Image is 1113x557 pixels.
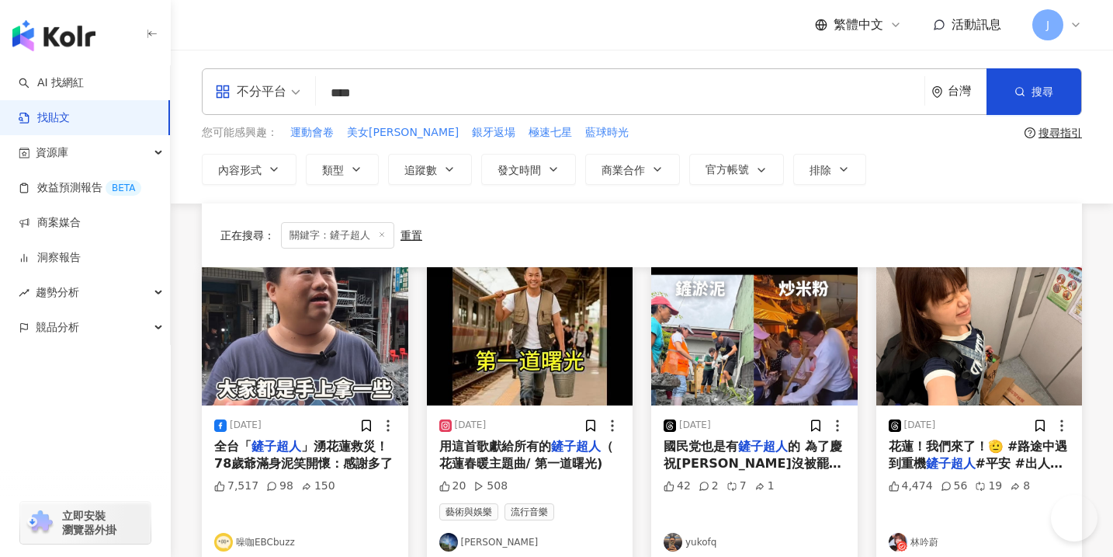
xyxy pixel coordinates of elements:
span: 您可能感興趣： [202,125,278,141]
img: post-image [876,267,1083,406]
span: 」湧花蓮救災！78歲爺滿身泥笑開懷：感謝多了 [214,439,393,471]
span: 美女[PERSON_NAME] [347,125,459,141]
div: [DATE] [904,419,936,432]
button: 極速七星 [528,124,573,141]
a: 效益預測報告BETA [19,180,141,196]
div: 20 [439,479,466,494]
button: 商業合作 [585,154,680,185]
span: 活動訊息 [952,17,1001,32]
button: 發文時間 [481,154,576,185]
span: 競品分析 [36,310,79,345]
span: #平安 #出人出力 #大家加油 [889,456,1063,488]
img: KOL Avatar [889,533,907,552]
span: 流行音樂 [504,503,554,520]
div: 150 [301,479,335,494]
span: 用這首歌獻給所有的 [439,439,551,454]
button: 銀牙返場 [471,124,516,141]
a: KOL Avatar噪咖EBCbuzz [214,533,396,552]
img: post-image [427,267,633,406]
div: [DATE] [679,419,711,432]
span: 內容形式 [218,164,262,176]
img: post-image [202,267,408,406]
span: 立即安裝 瀏覽器外掛 [62,509,116,537]
mark: 鏟子超人 [551,439,601,454]
div: [DATE] [230,419,262,432]
button: 排除 [793,154,866,185]
span: J [1046,16,1049,33]
a: chrome extension立即安裝 瀏覽器外掛 [20,502,151,544]
a: KOL Avatar[PERSON_NAME] [439,533,621,552]
span: 繁體中文 [834,16,883,33]
div: 不分平台 [215,79,286,104]
div: [DATE] [455,419,487,432]
img: chrome extension [25,510,55,535]
button: 運動會卷 [290,124,335,141]
div: 8 [1010,479,1030,494]
div: 台灣 [948,85,986,98]
span: question-circle [1025,127,1035,138]
span: 全台「 [214,439,251,454]
div: 19 [975,479,1002,494]
span: 正在搜尋 ： [220,229,275,242]
span: 發文時間 [498,164,541,176]
mark: 鏟子超人 [251,439,301,454]
button: 內容形式 [202,154,296,185]
span: 趨勢分析 [36,275,79,310]
span: 資源庫 [36,135,68,170]
span: 官方帳號 [706,163,749,176]
img: KOL Avatar [439,533,458,552]
button: 美女[PERSON_NAME] [346,124,459,141]
span: 國民党也是有 [664,439,738,454]
span: 關鍵字：鏟子超人 [281,222,394,249]
span: 追蹤數 [404,164,437,176]
div: 搜尋指引 [1038,127,1082,139]
iframe: Help Scout Beacon - Open [1051,495,1097,541]
mark: 鏟子超人 [926,456,976,471]
span: 藝術與娛樂 [439,503,498,520]
div: 7 [726,479,747,494]
span: 的 為了慶祝[PERSON_NAME]沒被罷免炒米粉 [664,439,842,489]
span: 銀牙返場 [472,125,515,141]
button: 藍球時光 [584,124,629,141]
mark: 鏟子超人 [738,439,788,454]
a: KOL Avatar林吟蔚 [889,533,1070,552]
a: searchAI 找網紅 [19,75,84,91]
span: 類型 [322,164,344,176]
span: 運動會卷 [290,125,334,141]
div: 重置 [400,229,422,242]
div: 56 [941,479,968,494]
span: 藍球時光 [585,125,629,141]
img: post-image [651,267,858,406]
img: KOL Avatar [214,533,233,552]
img: KOL Avatar [664,533,682,552]
span: 搜尋 [1032,85,1053,98]
div: 2 [699,479,719,494]
img: logo [12,20,95,51]
button: 類型 [306,154,379,185]
div: 4,474 [889,479,933,494]
div: 42 [664,479,691,494]
div: 98 [266,479,293,494]
span: 花蓮！我們來了！🫡 #路途中遇到重機 [889,439,1068,471]
span: rise [19,287,29,298]
span: environment [931,86,943,98]
span: appstore [215,84,231,99]
button: 官方帳號 [689,154,784,185]
div: 7,517 [214,479,258,494]
a: 商案媒合 [19,215,81,231]
span: 極速七星 [529,125,572,141]
span: 商業合作 [602,164,645,176]
button: 追蹤數 [388,154,472,185]
button: 搜尋 [986,68,1081,115]
a: 找貼文 [19,110,70,126]
span: （ 花蓮春暖主題曲/ 第一道曙光) [439,439,613,471]
div: 508 [473,479,508,494]
span: 排除 [810,164,831,176]
a: 洞察報告 [19,250,81,266]
a: KOL Avataryukofq [664,533,845,552]
div: 1 [754,479,775,494]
